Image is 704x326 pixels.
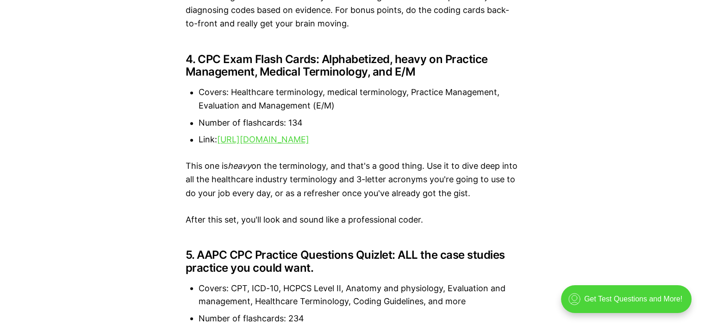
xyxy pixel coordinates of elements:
li: Link: [199,133,519,147]
li: Number of flashcards: 234 [199,312,519,325]
li: Covers: Healthcare terminology, medical terminology, Practice Management, Evaluation and Manageme... [199,86,519,113]
li: Covers: CPT, ICD-10, HCPCS Level II, Anatomy and physiology, Evaluation and management, Healthcar... [199,281,519,308]
h3: 5. AAPC CPC Practice Questions Quizlet: ALL the case studies practice you could want. [186,248,519,274]
em: heavy [228,161,251,171]
iframe: portal-trigger [553,281,704,326]
h3: 4. CPC Exam Flash Cards: Alphabetized, heavy on Practice Management, Medical Terminology, and E/M [186,53,519,78]
p: This one is on the terminology, and that's a good thing. Use it to dive deep into all the healthc... [186,160,519,199]
li: Number of flashcards: 134 [199,116,519,130]
p: After this set, you'll look and sound like a professional coder. [186,213,519,226]
a: [URL][DOMAIN_NAME] [217,134,309,144]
